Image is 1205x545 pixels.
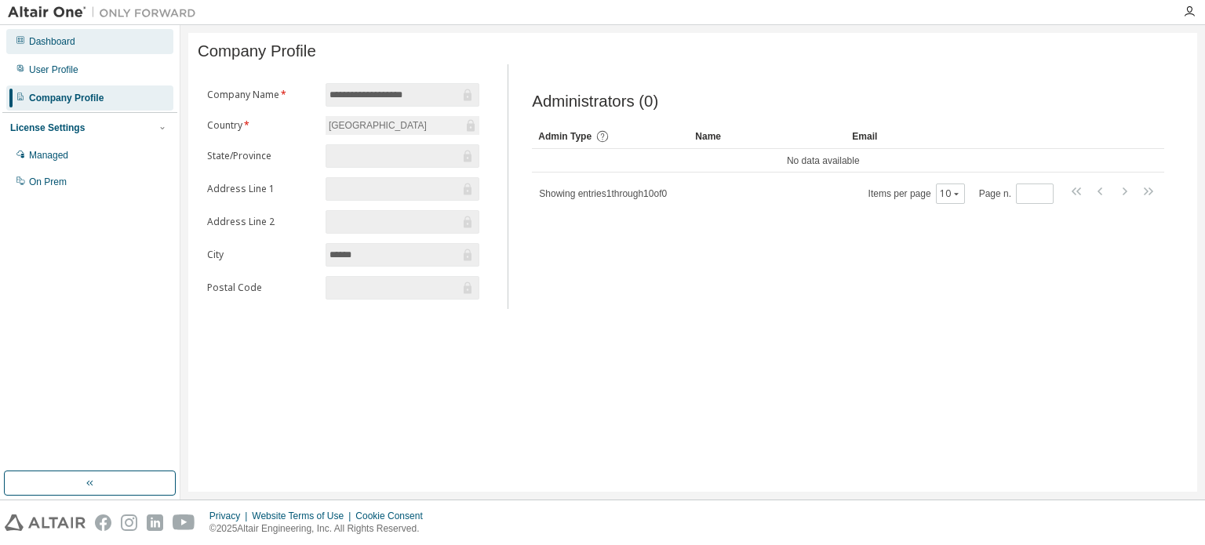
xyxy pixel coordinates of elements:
label: Postal Code [207,282,316,294]
label: Country [207,119,316,132]
div: Privacy [209,510,252,522]
img: Altair One [8,5,204,20]
label: Company Name [207,89,316,101]
label: City [207,249,316,261]
label: State/Province [207,150,316,162]
div: [GEOGRAPHIC_DATA] [326,117,429,134]
div: Name [695,124,839,149]
div: User Profile [29,64,78,76]
td: No data available [532,149,1114,173]
span: Administrators (0) [532,93,658,111]
span: Company Profile [198,42,316,60]
div: Email [852,124,996,149]
span: Admin Type [538,131,592,142]
img: youtube.svg [173,514,195,531]
div: Cookie Consent [355,510,431,522]
div: On Prem [29,176,67,188]
img: altair_logo.svg [5,514,86,531]
div: [GEOGRAPHIC_DATA] [326,116,479,135]
label: Address Line 2 [207,216,316,228]
div: Company Profile [29,92,104,104]
span: Page n. [979,183,1054,204]
label: Address Line 1 [207,183,316,195]
img: linkedin.svg [147,514,163,531]
button: 10 [940,187,961,200]
div: Website Terms of Use [252,510,355,522]
img: facebook.svg [95,514,111,531]
img: instagram.svg [121,514,137,531]
div: License Settings [10,122,85,134]
div: Dashboard [29,35,75,48]
p: © 2025 Altair Engineering, Inc. All Rights Reserved. [209,522,432,536]
div: Managed [29,149,68,162]
span: Items per page [868,183,965,204]
span: Showing entries 1 through 10 of 0 [539,188,667,199]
